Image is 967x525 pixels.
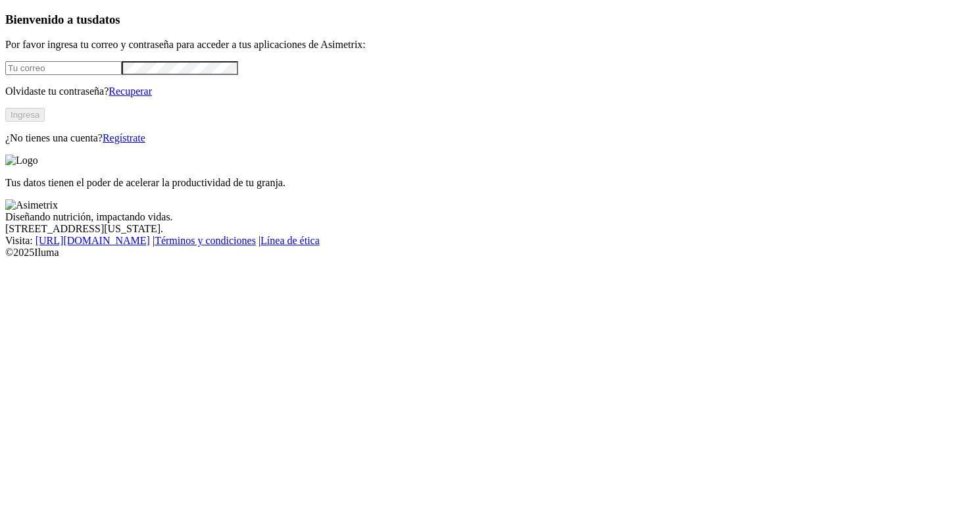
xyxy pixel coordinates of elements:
p: Olvidaste tu contraseña? [5,86,962,97]
div: [STREET_ADDRESS][US_STATE]. [5,223,962,235]
input: Tu correo [5,61,122,75]
a: Regístrate [103,132,145,143]
div: Visita : | | [5,235,962,247]
div: © 2025 Iluma [5,247,962,259]
p: Por favor ingresa tu correo y contraseña para acceder a tus aplicaciones de Asimetrix: [5,39,962,51]
p: Tus datos tienen el poder de acelerar la productividad de tu granja. [5,177,962,189]
span: datos [92,12,120,26]
img: Logo [5,155,38,166]
a: Línea de ética [260,235,320,246]
h3: Bienvenido a tus [5,12,962,27]
a: Recuperar [109,86,152,97]
p: ¿No tienes una cuenta? [5,132,962,144]
img: Asimetrix [5,199,58,211]
a: Términos y condiciones [155,235,256,246]
button: Ingresa [5,108,45,122]
a: [URL][DOMAIN_NAME] [36,235,150,246]
div: Diseñando nutrición, impactando vidas. [5,211,962,223]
